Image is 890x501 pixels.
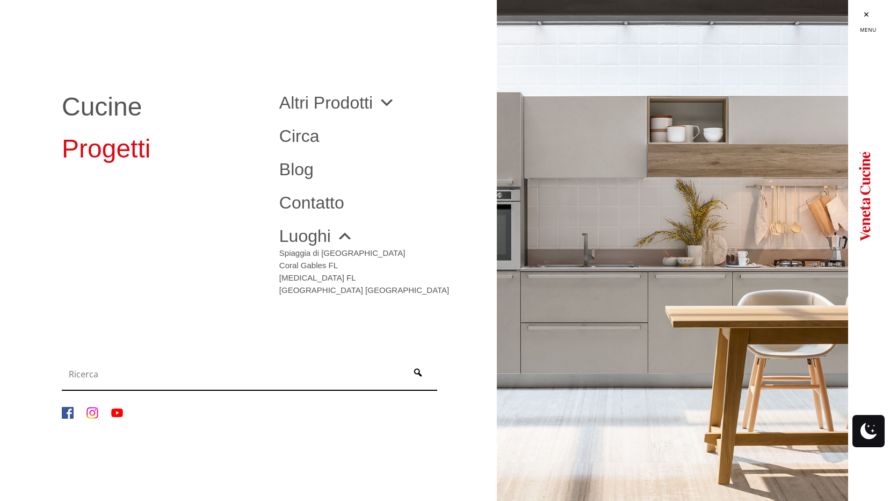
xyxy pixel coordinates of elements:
[62,136,263,162] a: Progetti
[279,282,449,294] a: [GEOGRAPHIC_DATA] [GEOGRAPHIC_DATA]
[62,94,263,120] a: Cucine
[111,407,123,419] img: Su YouTube
[279,257,449,269] a: Coral Gables FL
[279,269,449,282] a: [MEDICAL_DATA] FL
[279,161,481,178] a: Blog
[279,93,373,112] font: Altri prodotti
[279,226,331,246] font: Luoghi
[64,363,401,385] input: Ricerca
[62,407,74,419] img: Contatti
[859,147,871,244] img: Logo
[279,245,449,257] a: Spiaggia di [GEOGRAPHIC_DATA]
[279,127,481,145] a: Circa
[86,407,98,419] img: Profilo Instagram
[279,194,481,211] a: Contatto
